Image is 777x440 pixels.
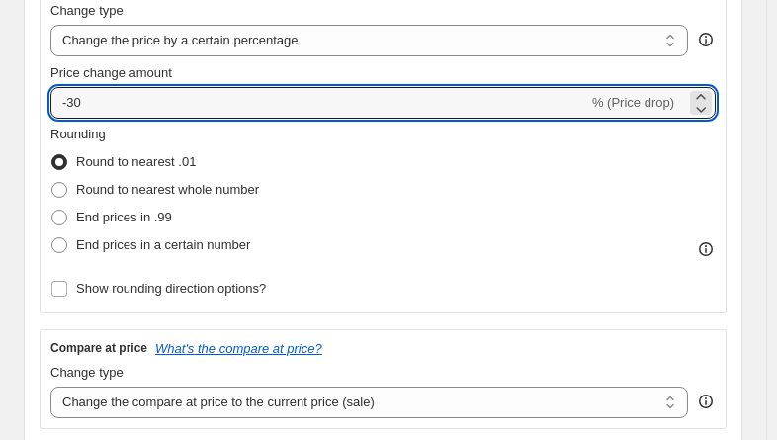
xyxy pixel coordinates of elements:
button: What's the compare at price? [155,341,322,356]
h3: Compare at price [50,340,147,356]
span: Show rounding direction options? [76,281,266,296]
span: End prices in .99 [76,210,172,224]
span: Price change amount [50,65,172,80]
span: End prices in a certain number [76,237,250,252]
input: -15 [50,87,588,119]
span: Change type [50,365,124,380]
div: help [696,392,716,411]
span: Round to nearest whole number [76,182,259,197]
span: Change type [50,3,124,18]
span: % (Price drop) [592,95,674,110]
span: Rounding [50,127,106,141]
div: help [696,30,716,49]
span: Round to nearest .01 [76,154,196,169]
